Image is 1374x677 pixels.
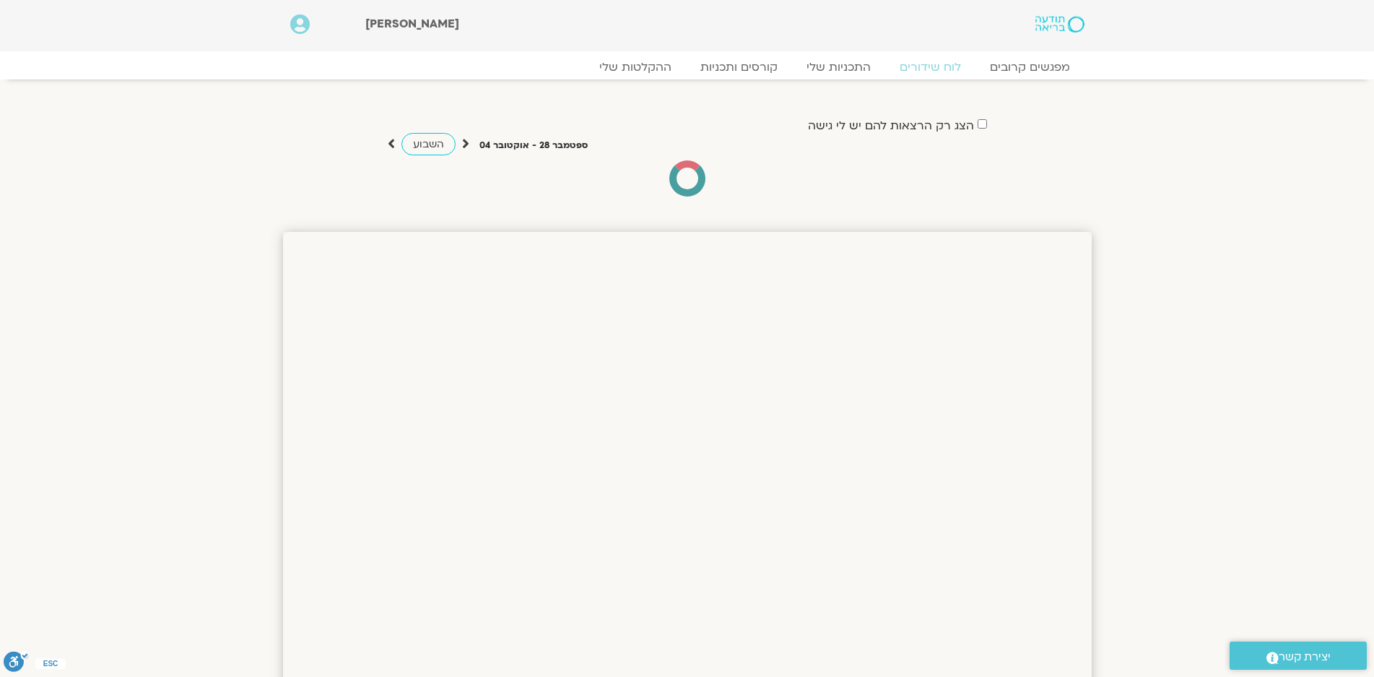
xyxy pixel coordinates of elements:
a: קורסים ותכניות [686,60,792,74]
p: ספטמבר 28 - אוקטובר 04 [479,138,588,153]
a: ההקלטות שלי [585,60,686,74]
span: יצירת קשר [1279,647,1331,667]
a: מפגשים קרובים [975,60,1084,74]
a: לוח שידורים [885,60,975,74]
span: [PERSON_NAME] [365,16,459,32]
a: יצירת קשר [1230,642,1367,670]
label: הצג רק הרצאות להם יש לי גישה [808,119,974,132]
nav: Menu [290,60,1084,74]
a: התכניות שלי [792,60,885,74]
span: השבוע [413,137,444,151]
a: השבוע [401,133,456,155]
